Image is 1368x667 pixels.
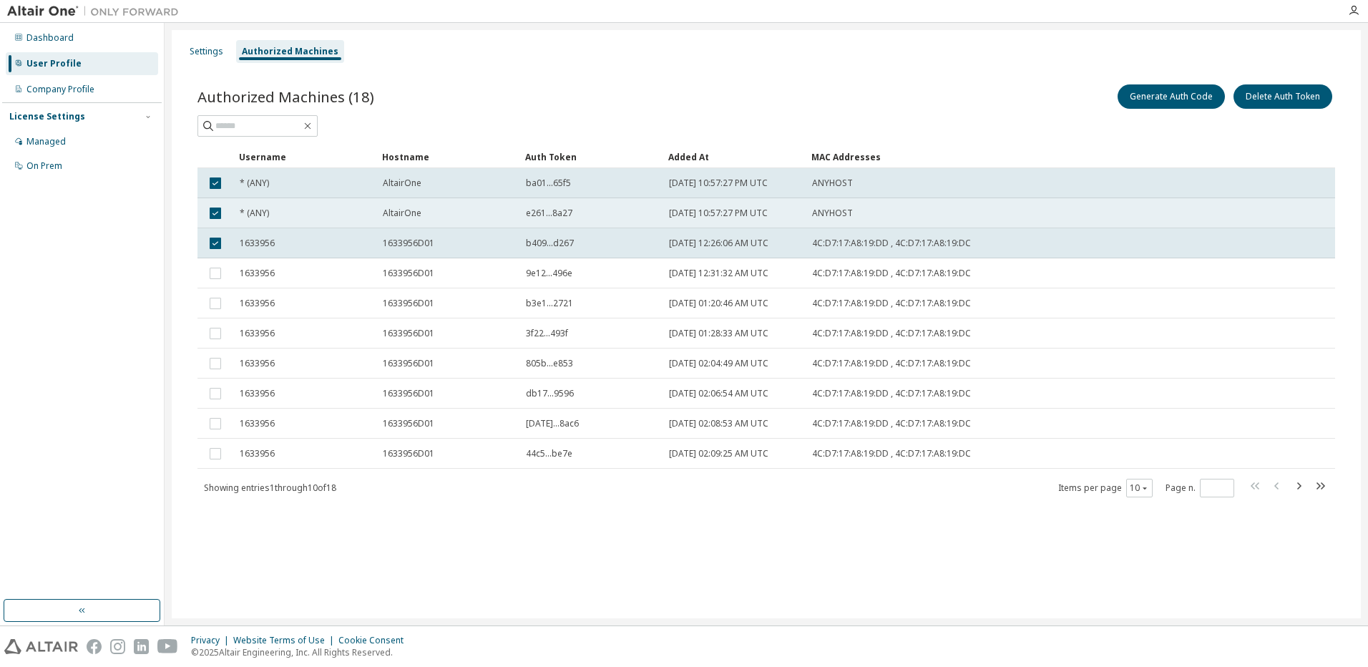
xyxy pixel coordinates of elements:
span: 4C:D7:17:A8:19:DD , 4C:D7:17:A8:19:DC [812,238,971,249]
span: 1633956D01 [383,328,434,339]
span: 1633956 [240,448,275,459]
span: 1633956 [240,298,275,309]
button: Delete Auth Token [1233,84,1332,109]
img: Altair One [7,4,186,19]
span: 4C:D7:17:A8:19:DD , 4C:D7:17:A8:19:DC [812,448,971,459]
div: Settings [190,46,223,57]
span: 1633956D01 [383,298,434,309]
span: db17...9596 [526,388,574,399]
div: Hostname [382,145,514,168]
span: 4C:D7:17:A8:19:DD , 4C:D7:17:A8:19:DC [812,328,971,339]
span: Authorized Machines (18) [197,87,374,107]
span: ba01...65f5 [526,177,571,189]
img: altair_logo.svg [4,639,78,654]
span: [DATE] 02:04:49 AM UTC [669,358,768,369]
span: 1633956D01 [383,238,434,249]
span: [DATE] 10:57:27 PM UTC [669,177,768,189]
span: * (ANY) [240,208,269,219]
span: b409...d267 [526,238,574,249]
span: AltairOne [383,177,421,189]
span: 1633956D01 [383,448,434,459]
span: [DATE] 02:08:53 AM UTC [669,418,768,429]
span: Items per page [1058,479,1153,497]
span: [DATE] 10:57:27 PM UTC [669,208,768,219]
span: 3f22...493f [526,328,568,339]
span: 4C:D7:17:A8:19:DD , 4C:D7:17:A8:19:DC [812,268,971,279]
span: [DATE] 01:28:33 AM UTC [669,328,768,339]
div: Added At [668,145,800,168]
span: 9e12...496e [526,268,572,279]
span: 4C:D7:17:A8:19:DD , 4C:D7:17:A8:19:DC [812,418,971,429]
button: Generate Auth Code [1118,84,1225,109]
div: Auth Token [525,145,657,168]
span: [DATE] 02:09:25 AM UTC [669,448,768,459]
span: 4C:D7:17:A8:19:DD , 4C:D7:17:A8:19:DC [812,358,971,369]
span: [DATE] 12:26:06 AM UTC [669,238,768,249]
span: 1633956D01 [383,358,434,369]
span: 805b...e853 [526,358,573,369]
span: 44c5...be7e [526,448,572,459]
span: 4C:D7:17:A8:19:DD , 4C:D7:17:A8:19:DC [812,388,971,399]
img: facebook.svg [87,639,102,654]
span: * (ANY) [240,177,269,189]
div: MAC Addresses [811,145,1189,168]
div: Cookie Consent [338,635,412,646]
span: 1633956 [240,268,275,279]
span: 1633956D01 [383,418,434,429]
span: b3e1...2721 [526,298,573,309]
div: On Prem [26,160,62,172]
div: Privacy [191,635,233,646]
p: © 2025 Altair Engineering, Inc. All Rights Reserved. [191,646,412,658]
div: Authorized Machines [242,46,338,57]
span: 4C:D7:17:A8:19:DD , 4C:D7:17:A8:19:DC [812,298,971,309]
span: 1633956D01 [383,268,434,279]
span: Showing entries 1 through 10 of 18 [204,482,336,494]
span: e261...8a27 [526,208,572,219]
button: 10 [1130,482,1149,494]
div: Username [239,145,371,168]
span: [DATE]...8ac6 [526,418,579,429]
span: [DATE] 12:31:32 AM UTC [669,268,768,279]
span: ANYHOST [812,208,853,219]
span: [DATE] 01:20:46 AM UTC [669,298,768,309]
span: ANYHOST [812,177,853,189]
div: Company Profile [26,84,94,95]
span: [DATE] 02:06:54 AM UTC [669,388,768,399]
span: 1633956 [240,418,275,429]
div: Dashboard [26,32,74,44]
span: 1633956 [240,238,275,249]
img: youtube.svg [157,639,178,654]
span: Page n. [1166,479,1234,497]
img: linkedin.svg [134,639,149,654]
span: 1633956 [240,328,275,339]
div: License Settings [9,111,85,122]
div: Website Terms of Use [233,635,338,646]
span: AltairOne [383,208,421,219]
span: 1633956 [240,388,275,399]
span: 1633956D01 [383,388,434,399]
img: instagram.svg [110,639,125,654]
span: 1633956 [240,358,275,369]
div: Managed [26,136,66,147]
div: User Profile [26,58,82,69]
